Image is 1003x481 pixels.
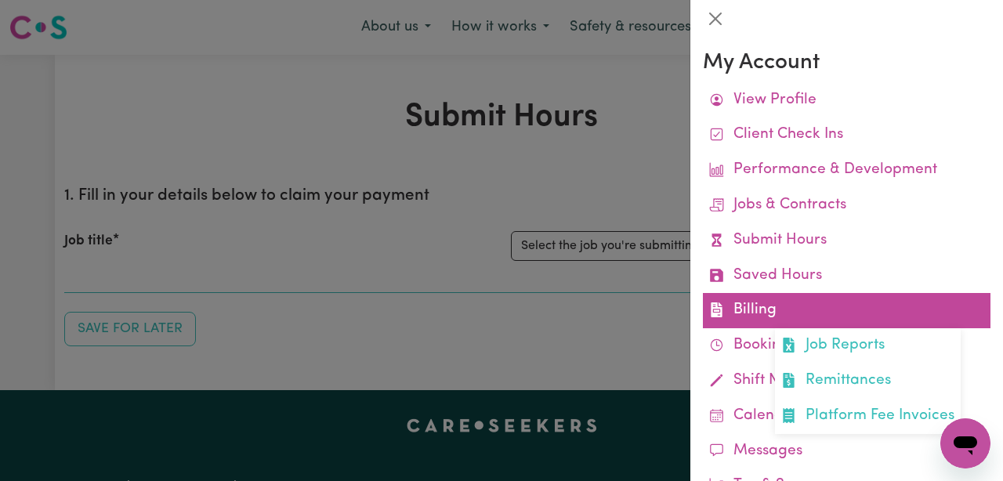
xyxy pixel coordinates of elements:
a: Shift Notes [703,363,990,399]
a: Platform Fee Invoices [775,399,961,434]
a: Calendar [703,399,990,434]
a: Client Check Ins [703,118,990,153]
a: View Profile [703,83,990,118]
a: Jobs & Contracts [703,188,990,223]
a: Saved Hours [703,259,990,294]
a: Job Reports [775,328,961,363]
button: Close [703,6,728,31]
a: Performance & Development [703,153,990,188]
a: Remittances [775,363,961,399]
a: Submit Hours [703,223,990,259]
a: Messages [703,434,990,469]
a: BillingJob ReportsRemittancesPlatform Fee Invoices [703,293,990,328]
a: Bookings [703,328,990,363]
h3: My Account [703,50,990,77]
iframe: Button to launch messaging window [940,418,990,468]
